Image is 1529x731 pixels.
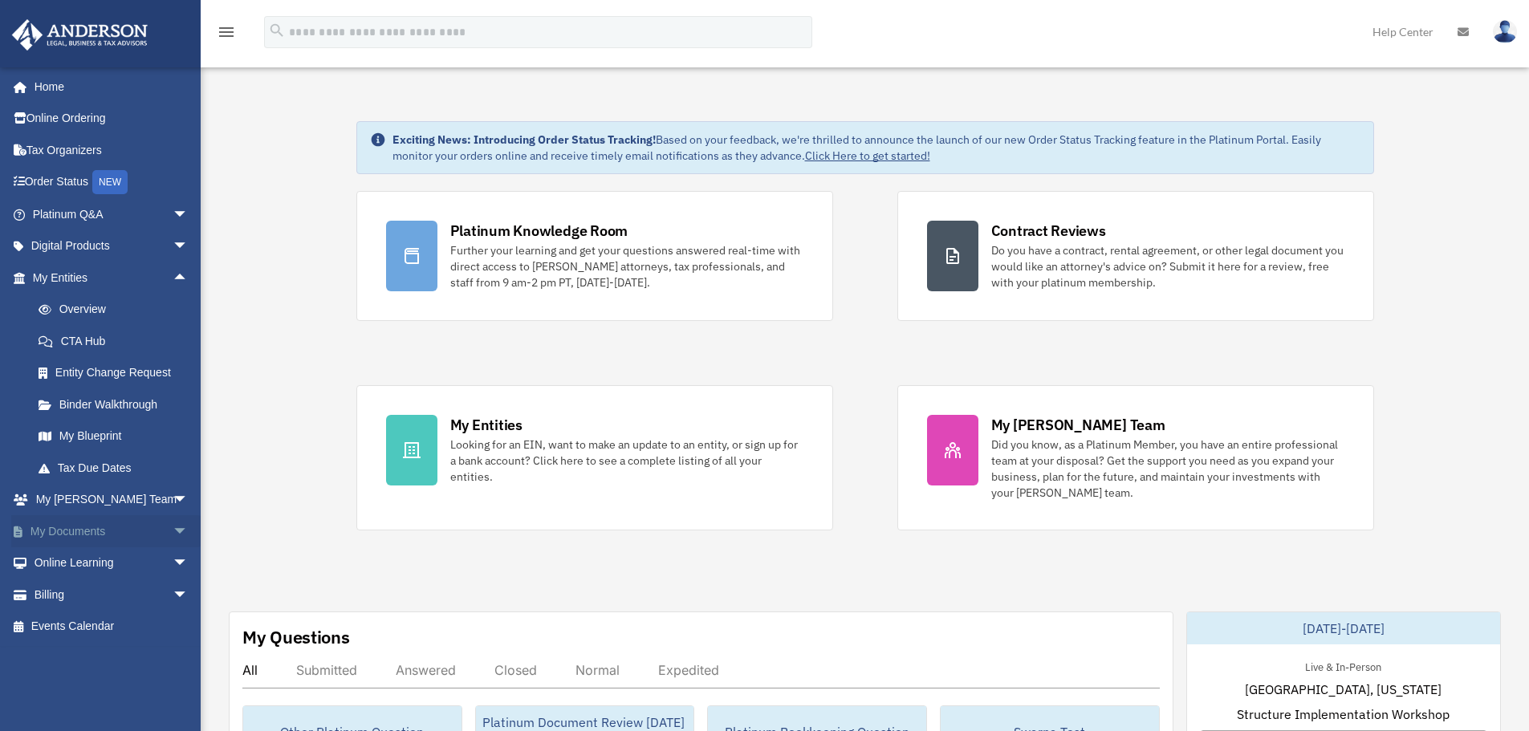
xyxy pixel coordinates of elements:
a: Tax Organizers [11,134,213,166]
a: Digital Productsarrow_drop_down [11,230,213,262]
span: [GEOGRAPHIC_DATA], [US_STATE] [1245,680,1442,699]
a: menu [217,28,236,42]
div: Live & In-Person [1292,657,1394,674]
a: Tax Due Dates [22,452,213,484]
a: Entity Change Request [22,357,213,389]
div: Closed [494,662,537,678]
a: Click Here to get started! [805,148,930,163]
a: Binder Walkthrough [22,388,213,420]
span: arrow_drop_down [173,579,205,611]
a: My Entities Looking for an EIN, want to make an update to an entity, or sign up for a bank accoun... [356,385,833,530]
strong: Exciting News: Introducing Order Status Tracking! [392,132,656,147]
span: arrow_drop_down [173,230,205,263]
div: My Entities [450,415,523,435]
a: Platinum Q&Aarrow_drop_down [11,198,213,230]
div: Submitted [296,662,357,678]
div: Further your learning and get your questions answered real-time with direct access to [PERSON_NAM... [450,242,803,290]
a: My Blueprint [22,420,213,453]
div: Do you have a contract, rental agreement, or other legal document you would like an attorney's ad... [991,242,1344,290]
div: Based on your feedback, we're thrilled to announce the launch of our new Order Status Tracking fe... [392,132,1360,164]
div: Contract Reviews [991,221,1106,241]
a: Events Calendar [11,611,213,643]
a: Online Learningarrow_drop_down [11,547,213,579]
a: CTA Hub [22,325,213,357]
div: Normal [575,662,620,678]
span: arrow_drop_up [173,262,205,294]
span: arrow_drop_down [173,515,205,548]
div: [DATE]-[DATE] [1187,612,1500,644]
div: All [242,662,258,678]
span: Structure Implementation Workshop [1237,705,1450,724]
span: arrow_drop_down [173,484,205,517]
i: search [268,22,286,39]
div: Expedited [658,662,719,678]
a: My Entitiesarrow_drop_up [11,262,213,294]
a: My Documentsarrow_drop_down [11,515,213,547]
div: Did you know, as a Platinum Member, you have an entire professional team at your disposal? Get th... [991,437,1344,501]
a: Order StatusNEW [11,166,213,199]
div: My Questions [242,625,350,649]
a: Online Ordering [11,103,213,135]
a: Home [11,71,205,103]
img: User Pic [1493,20,1517,43]
i: menu [217,22,236,42]
span: arrow_drop_down [173,198,205,231]
a: My [PERSON_NAME] Teamarrow_drop_down [11,484,213,516]
a: Contract Reviews Do you have a contract, rental agreement, or other legal document you would like... [897,191,1374,321]
a: Overview [22,294,213,326]
div: Platinum Knowledge Room [450,221,628,241]
a: Billingarrow_drop_down [11,579,213,611]
img: Anderson Advisors Platinum Portal [7,19,152,51]
div: My [PERSON_NAME] Team [991,415,1165,435]
div: NEW [92,170,128,194]
a: Platinum Knowledge Room Further your learning and get your questions answered real-time with dire... [356,191,833,321]
div: Looking for an EIN, want to make an update to an entity, or sign up for a bank account? Click her... [450,437,803,485]
div: Answered [396,662,456,678]
span: arrow_drop_down [173,547,205,580]
a: My [PERSON_NAME] Team Did you know, as a Platinum Member, you have an entire professional team at... [897,385,1374,530]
